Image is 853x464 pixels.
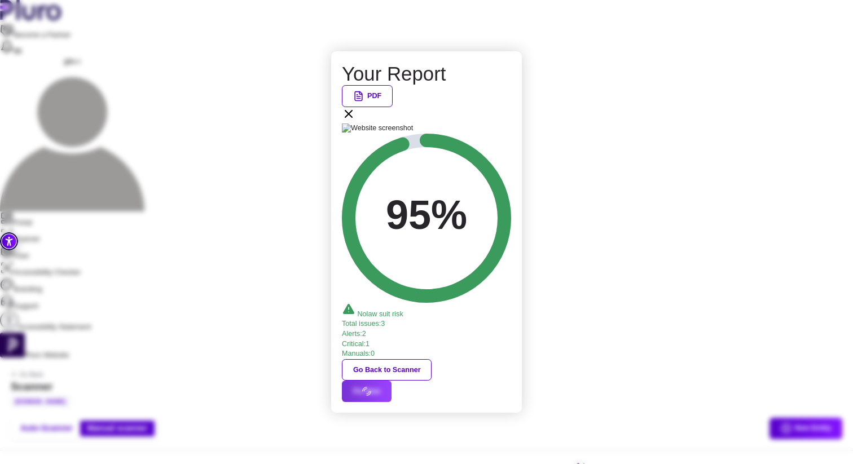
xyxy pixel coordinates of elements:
text: 95% [386,192,467,237]
span: 2 [362,330,366,338]
img: Website screenshot [342,123,511,134]
span: 3 [381,320,385,328]
li: Manuals : [342,349,511,359]
div: No law suit risk [342,303,511,320]
span: 0 [371,350,375,357]
button: PDF [342,85,393,107]
button: Go Back to Scanner [342,359,432,381]
li: Total issues : [342,319,511,329]
li: Alerts : [342,329,511,339]
span: 1 [366,340,370,348]
h2: Your Report [342,62,511,86]
li: Critical : [342,339,511,350]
